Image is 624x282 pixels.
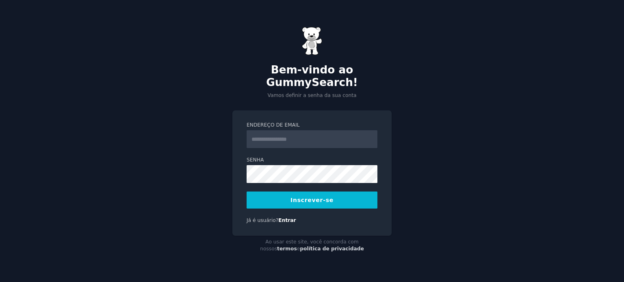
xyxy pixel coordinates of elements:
[260,239,359,252] font: Ao usar este site, você concorda com nossos
[297,246,300,252] font: e
[277,246,297,252] a: termos
[300,246,364,252] a: política de privacidade
[278,217,296,223] a: Entrar
[302,27,322,55] img: Ursinho de goma
[247,157,264,163] font: Senha
[247,217,278,223] font: Já é usuário?
[266,64,358,89] font: Bem-vindo ao GummySearch!
[247,122,300,128] font: Endereço de email
[247,192,377,209] button: Inscrever-se
[267,93,356,98] font: Vamos definir a senha da sua conta
[290,197,334,203] font: Inscrever-se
